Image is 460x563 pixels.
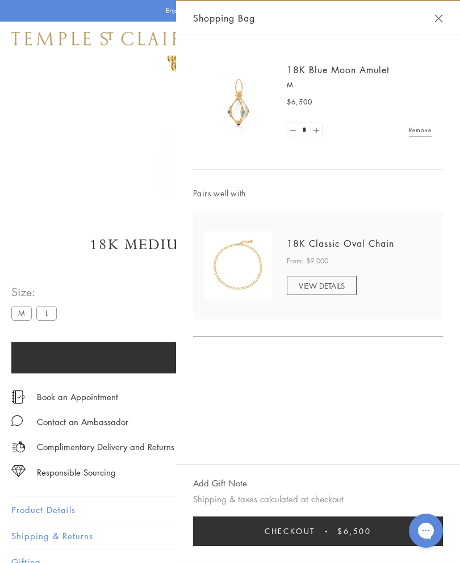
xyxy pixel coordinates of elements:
[11,415,23,426] img: MessageIcon-01_2.svg
[11,342,410,373] button: Add to bag
[193,492,443,506] p: Shipping & taxes calculated at checkout
[166,5,295,16] p: Enjoy Complimentary Delivery & Returns
[409,124,432,136] a: Remove
[287,96,312,108] span: $6,500
[11,306,32,320] label: M
[299,280,345,291] span: VIEW DETAILS
[11,235,449,255] h1: 18K Medium Blue Moon Amulet
[204,68,273,136] img: P54801-E18BM
[193,476,247,490] button: Add Gift Note
[287,255,328,267] span: From: $9,000
[193,11,255,26] span: Shopping Bag
[434,14,443,23] button: Close Shopping Bag
[37,465,116,480] div: Responsible Sourcing
[11,523,449,549] button: Shipping & Returns
[265,525,315,537] span: Checkout
[287,237,394,250] a: 18K Classic Oval Chain
[11,440,26,454] img: icon_delivery.svg
[193,516,443,546] button: Checkout $6,500
[310,123,321,137] a: Set quantity to 2
[287,79,432,91] p: M
[287,64,390,76] a: 18K Blue Moon Amulet
[11,497,449,523] button: Product Details
[37,415,128,429] div: Contact an Ambassador
[11,465,26,477] img: icon_sourcing.svg
[37,440,174,454] p: Complimentary Delivery and Returns
[37,390,118,403] a: Book an Appointment
[11,390,25,404] img: icon_appointment.svg
[193,187,443,200] span: Pairs well with
[337,525,371,537] span: $6,500
[287,276,357,295] a: VIEW DETAILS
[11,32,183,45] img: Temple St. Clair
[287,123,299,137] a: Set quantity to 0
[204,231,273,299] img: N88865-OV18
[11,283,61,301] span: Size:
[403,510,449,552] iframe: Gorgias live chat messenger
[36,306,57,320] label: L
